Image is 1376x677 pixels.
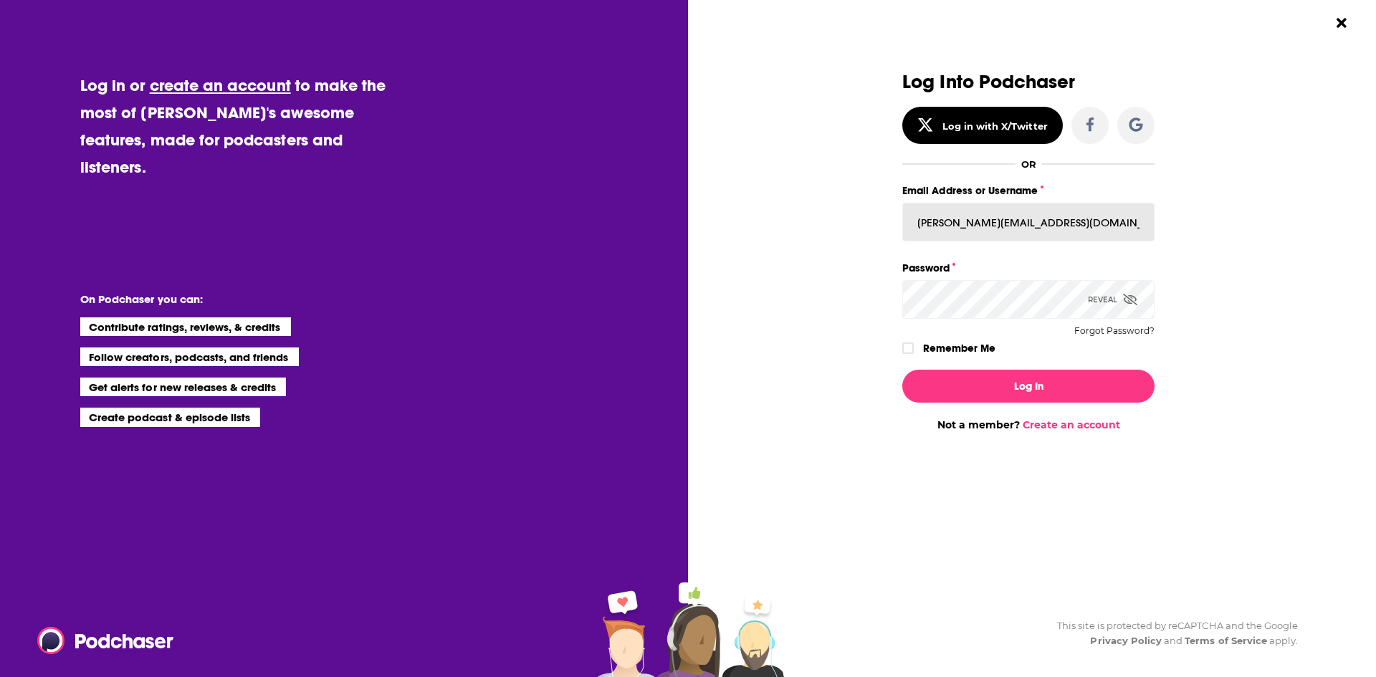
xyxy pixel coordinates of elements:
[1021,158,1036,170] div: OR
[80,347,299,366] li: Follow creators, podcasts, and friends
[37,627,163,654] a: Podchaser - Follow, Share and Rate Podcasts
[1185,635,1267,646] a: Terms of Service
[80,317,291,336] li: Contribute ratings, reviews, & credits
[1023,418,1120,431] a: Create an account
[37,627,175,654] img: Podchaser - Follow, Share and Rate Podcasts
[942,120,1048,132] div: Log in with X/Twitter
[80,292,367,306] li: On Podchaser you can:
[902,259,1155,277] label: Password
[923,339,995,357] label: Remember Me
[902,107,1063,144] button: Log in with X/Twitter
[80,378,286,396] li: Get alerts for new releases & credits
[1090,635,1162,646] a: Privacy Policy
[1088,280,1137,319] div: Reveal
[150,75,291,95] a: create an account
[1328,9,1355,37] button: Close Button
[1046,618,1298,648] div: This site is protected by reCAPTCHA and the Google and apply.
[80,408,260,426] li: Create podcast & episode lists
[902,370,1155,403] button: Log In
[902,418,1155,431] div: Not a member?
[902,203,1155,241] input: Email Address or Username
[1074,326,1155,336] button: Forgot Password?
[902,72,1155,92] h3: Log Into Podchaser
[902,181,1155,200] label: Email Address or Username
